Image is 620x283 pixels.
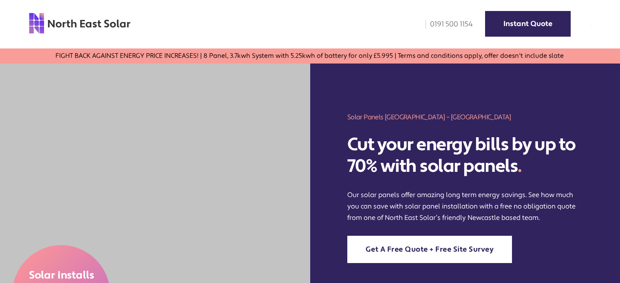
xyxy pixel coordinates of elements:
[29,12,131,34] img: north east solar logo
[485,11,571,37] a: Instant Quote
[347,236,512,263] a: Get A Free Quote + Free Site Survey
[426,20,426,29] img: phone icon
[420,20,473,29] a: 0191 500 1154
[347,189,583,224] p: Our solar panels offer amazing long term energy savings. See how much you can save with solar pan...
[347,134,583,177] h2: Cut your energy bills by up to 70% with solar panels
[29,269,94,283] span: Solar Installs
[518,155,522,178] span: .
[347,112,583,122] h1: Solar Panels [GEOGRAPHIC_DATA] – [GEOGRAPHIC_DATA]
